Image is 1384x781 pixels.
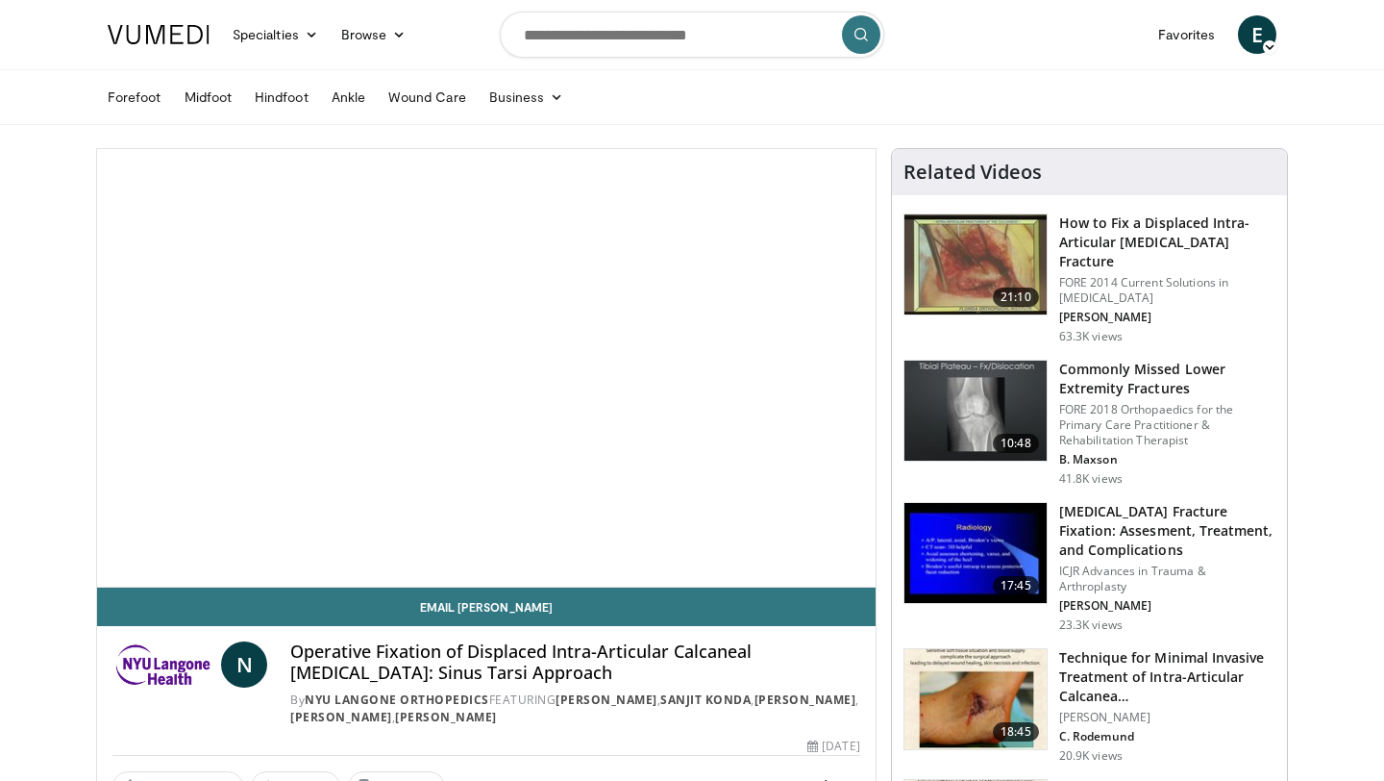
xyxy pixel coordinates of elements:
[1238,15,1276,54] a: E
[108,25,210,44] img: VuMedi Logo
[97,588,876,626] a: Email [PERSON_NAME]
[904,214,1047,315] img: 55ff4537-6d30-4030-bbbb-bab469c05b17.150x105_q85_crop-smart_upscale.jpg
[305,692,489,708] a: NYU Langone Orthopedics
[320,78,377,116] a: Ankle
[112,642,213,688] img: NYU Langone Orthopedics
[330,15,418,54] a: Browse
[993,434,1039,453] span: 10:48
[173,78,244,116] a: Midfoot
[807,738,859,755] div: [DATE]
[221,642,267,688] a: N
[903,214,1275,344] a: 21:10 How to Fix a Displaced Intra-Articular [MEDICAL_DATA] Fracture FORE 2014 Current Solutions ...
[1147,15,1226,54] a: Favorites
[993,576,1039,595] span: 17:45
[290,692,859,726] div: By FEATURING , , , ,
[1059,710,1275,725] p: [PERSON_NAME]
[377,78,478,116] a: Wound Care
[1059,617,1123,633] p: 23.3K views
[290,709,392,725] a: [PERSON_NAME]
[1059,598,1275,614] p: [PERSON_NAME]
[96,78,173,116] a: Forefoot
[1059,502,1275,560] h3: [MEDICAL_DATA] Fracture Fixation: Assesment, Treatment, and Complications
[395,709,497,725] a: [PERSON_NAME]
[903,161,1042,184] h4: Related Videos
[993,288,1039,307] span: 21:10
[903,360,1275,487] a: 10:48 Commonly Missed Lower Extremity Fractures FORE 2018 Orthopaedics for the Primary Care Pract...
[1059,452,1275,467] p: B. Maxson
[1059,729,1275,744] p: C. Rodemund
[903,648,1275,764] a: 18:45 Technique for Minimal Invasive Treatment of Intra-Articular Calcanea… [PERSON_NAME] C. Rode...
[754,692,856,708] a: [PERSON_NAME]
[1059,275,1275,306] p: FORE 2014 Current Solutions in [MEDICAL_DATA]
[478,78,576,116] a: Business
[993,722,1039,742] span: 18:45
[1059,214,1275,271] h3: How to Fix a Displaced Intra-Articular [MEDICAL_DATA] Fracture
[904,503,1047,603] img: 297020_0000_1.png.150x105_q85_crop-smart_upscale.jpg
[1059,402,1275,448] p: FORE 2018 Orthopaedics for the Primary Care Practitioner & Rehabilitation Therapist
[1059,748,1123,764] p: 20.9K views
[221,15,330,54] a: Specialties
[904,361,1047,461] img: 4aa379b6-386c-4fb5-93ee-de5617843a87.150x105_q85_crop-smart_upscale.jpg
[97,149,876,588] video-js: Video Player
[290,642,859,683] h4: Operative Fixation of Displaced Intra-Articular Calcaneal [MEDICAL_DATA]: Sinus Tarsi Approach
[1059,329,1123,344] p: 63.3K views
[1059,360,1275,398] h3: Commonly Missed Lower Extremity Fractures
[1059,310,1275,325] p: [PERSON_NAME]
[660,692,751,708] a: Sanjit Konda
[556,692,657,708] a: [PERSON_NAME]
[903,502,1275,633] a: 17:45 [MEDICAL_DATA] Fracture Fixation: Assesment, Treatment, and Complications ICJR Advances in ...
[243,78,320,116] a: Hindfoot
[1059,564,1275,594] p: ICJR Advances in Trauma & Arthroplasty
[1059,471,1123,487] p: 41.8K views
[500,12,884,58] input: Search topics, interventions
[1059,648,1275,706] h3: Technique for Minimal Invasive Treatment of Intra-Articular Calcanea…
[904,649,1047,749] img: dedc188c-4393-4618-b2e6-7381f7e2f7ad.150x105_q85_crop-smart_upscale.jpg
